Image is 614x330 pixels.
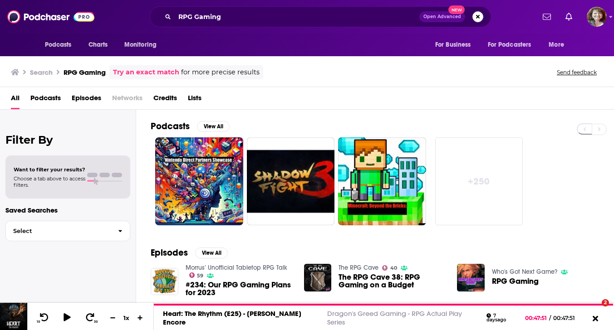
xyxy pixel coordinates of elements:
[5,206,130,214] p: Saved Searches
[197,274,203,278] span: 59
[197,121,230,132] button: View All
[423,15,461,19] span: Open Advanced
[188,91,201,109] a: Lists
[542,36,575,53] button: open menu
[14,166,85,173] span: Want to filter your results?
[486,313,516,323] div: 7 days ago
[151,247,188,258] h2: Episodes
[189,272,204,278] a: 59
[83,36,113,53] a: Charts
[37,320,40,324] span: 10
[488,39,531,51] span: For Podcasters
[551,315,584,321] span: 00:47:51
[6,228,111,234] span: Select
[587,7,607,27] img: User Profile
[482,36,545,53] button: open menu
[457,264,485,291] img: RPG Gaming
[88,39,108,51] span: Charts
[492,268,557,276] a: Who's Got Next Game?
[539,9,555,24] a: Show notifications dropdown
[39,36,84,53] button: open menu
[151,268,178,296] img: #234: Our RPG Gaming Plans for 2023
[151,121,230,132] a: PodcastsView All
[419,11,465,22] button: Open AdvancedNew
[195,247,228,258] button: View All
[163,309,301,326] a: Heart: The Rhythm (E25) - [PERSON_NAME] Encore
[153,91,177,109] a: Credits
[448,5,465,14] span: New
[7,8,94,25] img: Podchaser - Follow, Share and Rate Podcasts
[72,91,101,109] a: Episodes
[583,299,605,321] iframe: Intercom live chat
[554,68,599,76] button: Send feedback
[549,39,564,51] span: More
[327,309,462,326] a: Dragon's Greed Gaming - RPG Actual Play Series
[587,7,607,27] button: Show profile menu
[562,9,576,24] a: Show notifications dropdown
[435,39,471,51] span: For Business
[150,6,491,27] div: Search podcasts, credits, & more...
[339,273,446,289] a: The RPG Cave 38: RPG Gaming on a Budget
[30,68,53,77] h3: Search
[587,7,607,27] span: Logged in as ronnie54400
[82,312,99,324] button: 30
[390,266,397,270] span: 40
[525,315,549,321] span: 00:47:51
[64,68,106,77] h3: RPG Gaming
[11,91,20,109] a: All
[151,121,190,132] h2: Podcasts
[112,91,142,109] span: Networks
[94,320,98,324] span: 30
[429,36,482,53] button: open menu
[175,10,419,24] input: Search podcasts, credits, & more...
[186,264,287,272] a: Morrus’ Unofficial Tabletop RPG Talk
[151,247,228,258] a: EpisodesView All
[304,264,332,291] img: The RPG Cave 38: RPG Gaming on a Budget
[181,67,260,78] span: for more precise results
[492,277,539,285] a: RPG Gaming
[113,67,179,78] a: Try an exact match
[45,39,72,51] span: Podcasts
[339,264,378,272] a: The RPG Cave
[602,299,609,306] span: 2
[124,39,157,51] span: Monitoring
[382,265,397,271] a: 40
[118,36,168,53] button: open menu
[435,137,523,225] a: +250
[5,221,130,241] button: Select
[30,91,61,109] a: Podcasts
[5,133,130,146] h2: Filter By
[14,175,85,188] span: Choose a tab above to access filters.
[35,312,52,324] button: 10
[186,281,293,296] a: #234: Our RPG Gaming Plans for 2023
[119,314,134,321] div: 1 x
[549,315,551,321] span: /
